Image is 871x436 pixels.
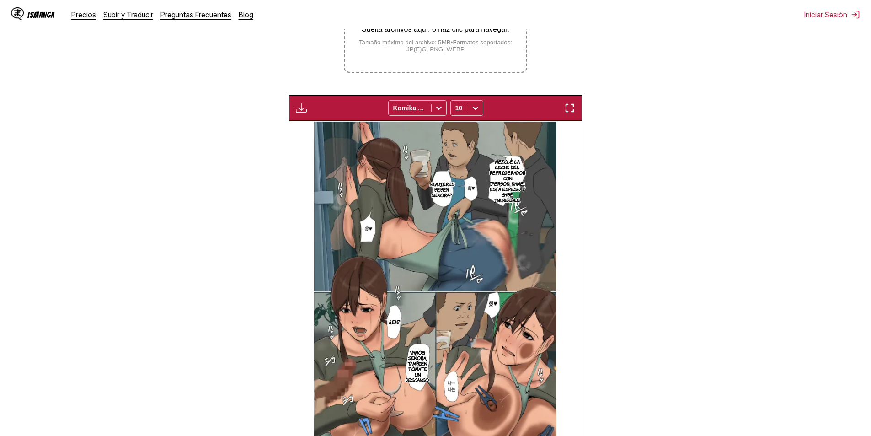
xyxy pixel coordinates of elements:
[71,10,96,19] a: Precios
[160,10,231,19] a: Preguntas Frecuentes
[564,102,575,113] img: Enter fullscreen
[11,7,24,20] img: IsManga Logo
[487,157,528,205] p: Mezclé la leche del refrigerador con [PERSON_NAME], está espeso y sabe increíble.
[404,348,431,384] p: Vamos, señora, también tómate un descanso.
[296,102,307,113] img: Download translated images
[11,7,71,22] a: IsManga LogoIsManga
[387,317,402,326] p: ¿Eh...?
[851,10,860,19] img: Sign out
[103,10,153,19] a: Subir y Traducir
[27,11,55,19] div: IsManga
[804,10,860,19] button: Iniciar Sesión
[239,10,253,19] a: Blog
[345,25,526,33] p: Suelta archivos aquí, o haz clic para navegar.
[428,179,456,199] p: ¿Quieres beber, señora?
[345,39,526,53] small: Tamaño máximo del archivo: 5MB • Formatos soportados: JP(E)G, PNG, WEBP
